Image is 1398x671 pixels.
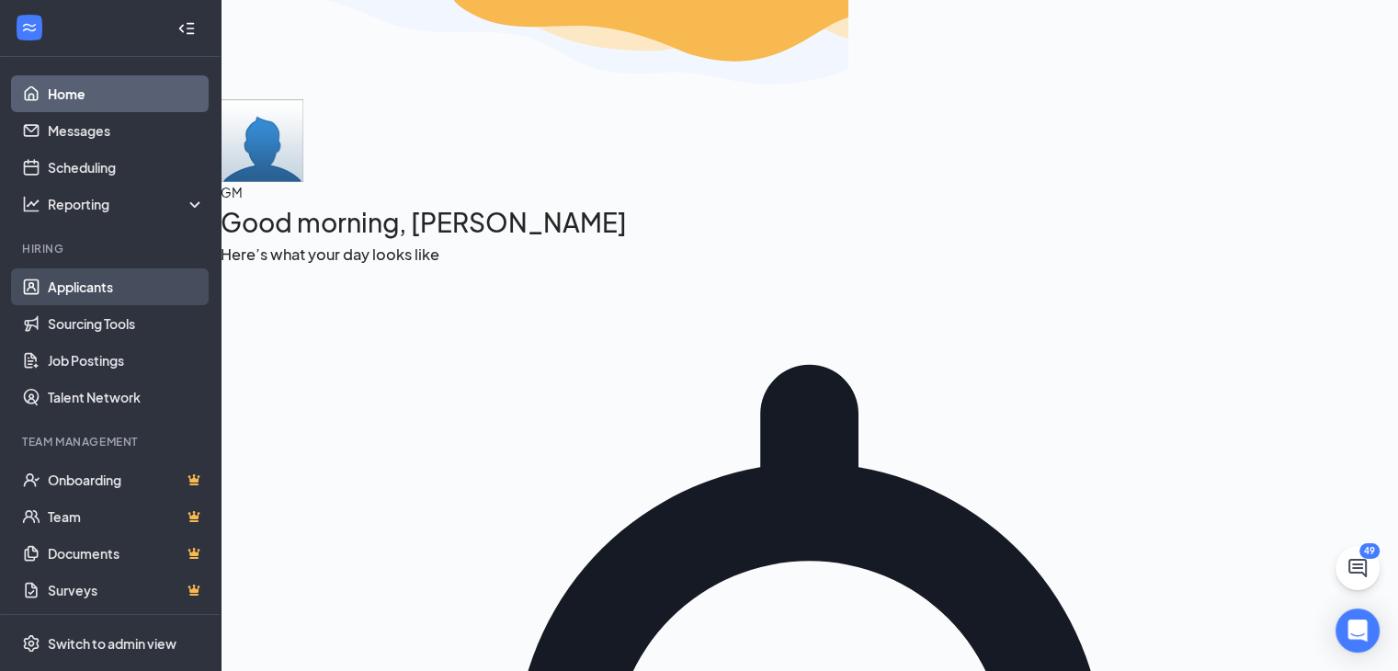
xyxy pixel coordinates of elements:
[1347,557,1369,579] svg: ChatActive
[48,112,205,149] a: Messages
[48,195,206,213] div: Reporting
[48,75,205,112] a: Home
[48,498,205,535] a: TeamCrown
[221,202,1398,243] h1: Good morning, [PERSON_NAME]
[48,342,205,379] a: Job Postings
[221,99,303,182] img: Brianna Bartolomei
[20,18,39,37] svg: WorkstreamLogo
[48,572,205,608] a: SurveysCrown
[48,268,205,305] a: Applicants
[48,535,205,572] a: DocumentsCrown
[221,182,1398,202] div: GM
[22,241,201,256] div: Hiring
[48,461,205,498] a: OnboardingCrown
[22,634,40,653] svg: Settings
[48,634,176,653] div: Switch to admin view
[177,19,196,38] svg: Collapse
[1359,543,1380,559] div: 49
[48,379,205,415] a: Talent Network
[22,434,201,449] div: Team Management
[22,195,40,213] svg: Analysis
[1335,546,1380,590] button: ChatActive
[1335,608,1380,653] div: Open Intercom Messenger
[48,305,205,342] a: Sourcing Tools
[221,243,1398,267] h3: Here’s what your day looks like
[48,149,205,186] a: Scheduling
